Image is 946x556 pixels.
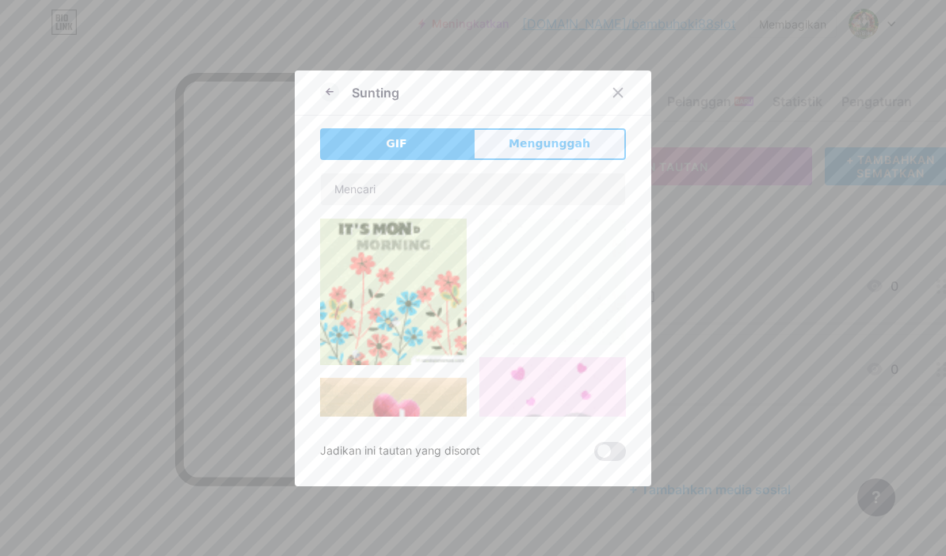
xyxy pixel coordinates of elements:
img: Gihpy [320,219,467,365]
font: GIF [386,137,406,150]
button: Mengunggah [473,128,626,160]
font: Mengunggah [509,137,590,150]
img: Gihpy [320,378,467,524]
img: Gihpy [479,219,626,345]
font: Sunting [352,85,399,101]
input: Mencari [321,173,625,205]
font: Jadikan ini tautan yang disorot [320,444,480,457]
button: GIF [320,128,473,160]
img: Gihpy [479,357,626,504]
